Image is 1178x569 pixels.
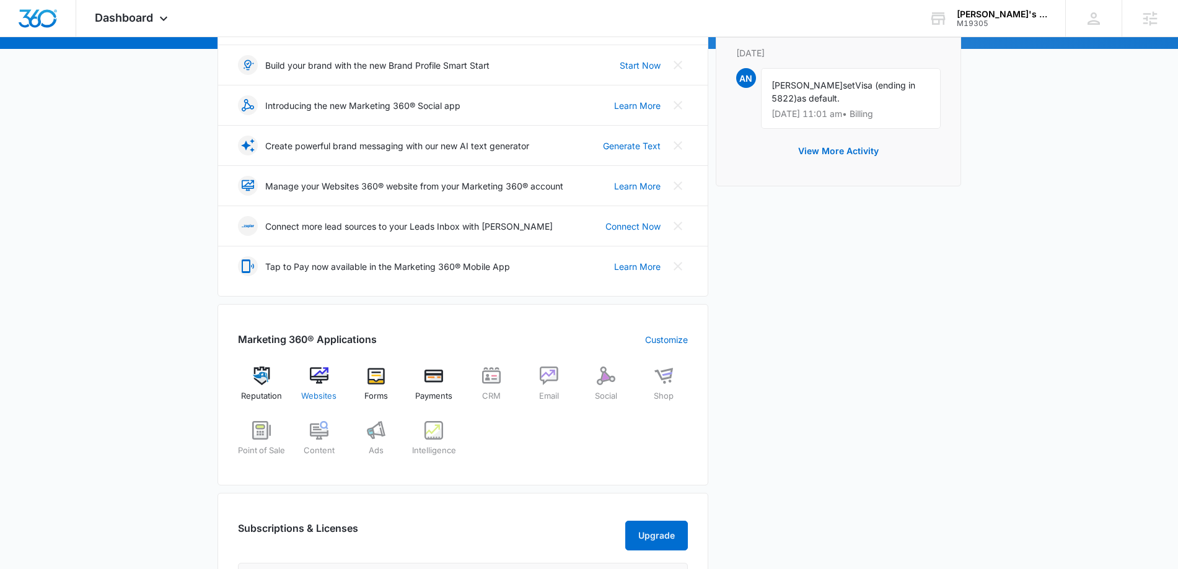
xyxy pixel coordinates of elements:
span: Payments [415,390,452,402]
button: Close [668,136,688,155]
button: Close [668,55,688,75]
div: account name [957,9,1047,19]
a: Forms [353,367,400,411]
a: Ads [353,421,400,466]
a: Intelligence [410,421,458,466]
p: Connect more lead sources to your Leads Inbox with [PERSON_NAME] [265,220,553,233]
a: Connect Now [605,220,661,233]
a: Email [525,367,573,411]
h2: Subscriptions & Licenses [238,521,358,545]
a: Customize [645,333,688,346]
p: Tap to Pay now available in the Marketing 360® Mobile App [265,260,510,273]
span: Content [304,445,335,457]
button: Close [668,216,688,236]
span: Social [595,390,617,402]
button: Close [668,95,688,115]
a: Point of Sale [238,421,286,466]
a: Payments [410,367,458,411]
span: AN [736,68,756,88]
a: Learn More [614,180,661,193]
p: Manage your Websites 360® website from your Marketing 360® account [265,180,563,193]
h2: Marketing 360® Applications [238,332,377,347]
p: [DATE] [736,46,941,59]
span: Email [539,390,559,402]
p: [DATE] 11:01 am • Billing [771,110,930,118]
a: Websites [295,367,343,411]
span: [PERSON_NAME] [771,80,843,90]
span: Reputation [241,390,282,402]
a: Shop [640,367,688,411]
span: Forms [364,390,388,402]
span: as default. [797,93,840,103]
a: CRM [468,367,516,411]
a: Learn More [614,99,661,112]
p: Introducing the new Marketing 360® Social app [265,99,460,112]
span: Ads [369,445,384,457]
a: Social [582,367,630,411]
button: Upgrade [625,521,688,550]
span: Dashboard [95,11,153,24]
div: account id [957,19,1047,28]
span: Shop [654,390,674,402]
p: Build your brand with the new Brand Profile Smart Start [265,59,490,72]
span: Point of Sale [238,445,285,457]
span: CRM [482,390,501,402]
a: Generate Text [603,139,661,152]
a: Start Now [620,59,661,72]
span: Websites [301,390,336,402]
p: Create powerful brand messaging with our new AI text generator [265,139,529,152]
button: View More Activity [786,136,891,166]
span: Intelligence [412,445,456,457]
button: Close [668,256,688,276]
a: Reputation [238,367,286,411]
button: Close [668,176,688,196]
a: Learn More [614,260,661,273]
a: Content [295,421,343,466]
span: set [843,80,855,90]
